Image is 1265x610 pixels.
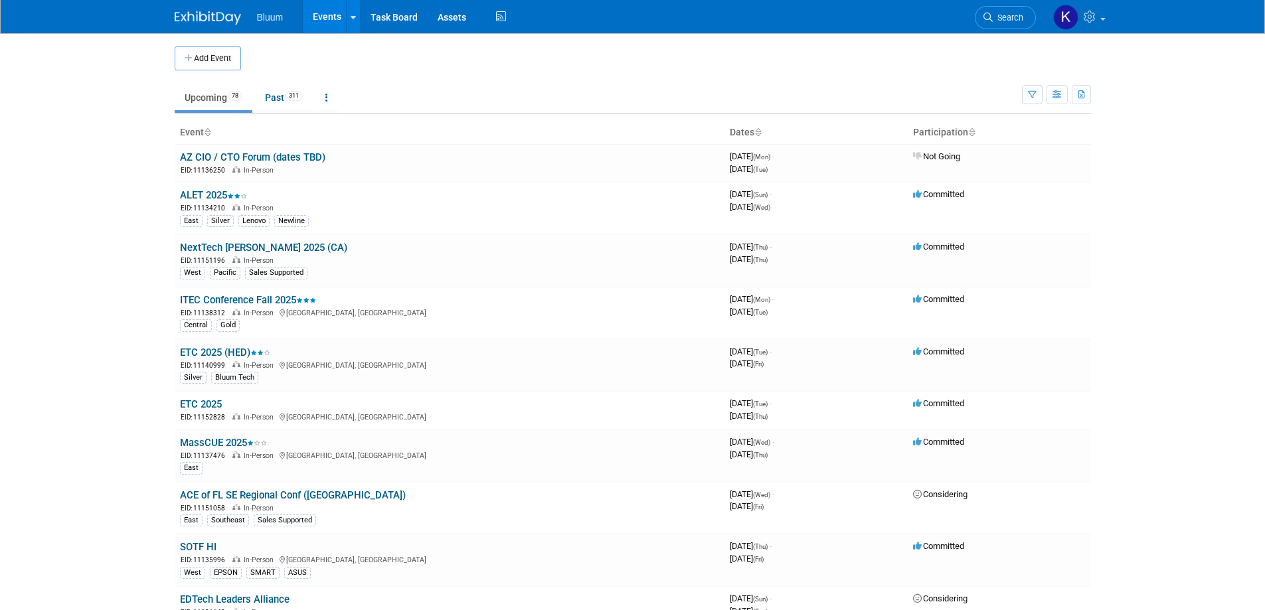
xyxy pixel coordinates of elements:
div: [GEOGRAPHIC_DATA], [GEOGRAPHIC_DATA] [180,359,719,370]
span: - [772,151,774,161]
div: [GEOGRAPHIC_DATA], [GEOGRAPHIC_DATA] [180,449,719,461]
span: - [770,593,772,603]
a: Sort by Start Date [754,127,761,137]
span: (Fri) [753,503,764,510]
span: (Mon) [753,153,770,161]
span: EID: 11137476 [181,452,230,459]
a: ACE of FL SE Regional Conf ([GEOGRAPHIC_DATA]) [180,489,406,501]
img: In-Person Event [232,204,240,210]
span: - [772,489,774,499]
div: EPSON [210,567,242,579]
span: - [770,398,772,408]
span: (Wed) [753,491,770,498]
span: (Thu) [753,256,768,264]
a: Past311 [255,85,313,110]
span: [DATE] [730,554,764,564]
a: SOTF HI [180,541,216,553]
span: [DATE] [730,411,768,421]
img: In-Person Event [232,256,240,263]
img: In-Person Event [232,451,240,458]
img: In-Person Event [232,504,240,510]
button: Add Event [175,46,241,70]
span: (Wed) [753,439,770,446]
div: Lenovo [238,215,270,227]
div: East [180,462,203,474]
span: In-Person [244,504,278,512]
div: West [180,567,205,579]
img: In-Person Event [232,413,240,419]
span: [DATE] [730,449,768,459]
span: Committed [913,346,964,356]
span: (Sun) [753,595,768,603]
span: EID: 11140999 [181,362,230,369]
div: [GEOGRAPHIC_DATA], [GEOGRAPHIC_DATA] [180,554,719,565]
span: - [770,242,772,252]
img: ExhibitDay [175,11,241,25]
img: In-Person Event [232,361,240,368]
span: Not Going [913,151,960,161]
span: (Thu) [753,451,768,459]
a: AZ CIO / CTO Forum (dates TBD) [180,151,325,163]
a: EDTech Leaders Alliance [180,593,290,605]
span: - [770,346,772,356]
div: Sales Supported [254,514,316,526]
span: Committed [913,189,964,199]
span: [DATE] [730,254,768,264]
span: [DATE] [730,346,772,356]
img: In-Person Event [232,166,240,173]
span: In-Person [244,309,278,317]
div: Gold [216,319,240,331]
a: Search [975,6,1036,29]
img: In-Person Event [232,556,240,562]
span: [DATE] [730,294,774,304]
div: East [180,514,203,526]
span: EID: 11138312 [181,309,230,317]
span: [DATE] [730,164,768,174]
span: (Tue) [753,166,768,173]
span: (Tue) [753,348,768,356]
span: Committed [913,437,964,447]
span: Committed [913,398,964,408]
span: Committed [913,541,964,551]
a: ETC 2025 (HED) [180,346,270,358]
div: Central [180,319,212,331]
span: - [770,189,772,199]
span: (Mon) [753,296,770,303]
div: Pacific [210,267,240,279]
a: ETC 2025 [180,398,222,410]
th: Dates [724,121,908,144]
span: Considering [913,593,968,603]
span: [DATE] [730,189,772,199]
div: Newline [274,215,309,227]
th: Participation [908,121,1091,144]
span: EID: 11135996 [181,556,230,564]
span: [DATE] [730,489,774,499]
div: Southeast [207,514,249,526]
span: EID: 11151058 [181,504,230,512]
span: - [772,294,774,304]
a: Sort by Participation Type [968,127,975,137]
a: MassCUE 2025 [180,437,267,449]
span: Considering [913,489,968,499]
span: (Sun) [753,191,768,198]
span: [DATE] [730,307,768,317]
span: - [772,437,774,447]
span: In-Person [244,204,278,212]
span: In-Person [244,451,278,460]
span: EID: 11151196 [181,257,230,264]
div: [GEOGRAPHIC_DATA], [GEOGRAPHIC_DATA] [180,307,719,318]
div: [GEOGRAPHIC_DATA], [GEOGRAPHIC_DATA] [180,411,719,422]
span: EID: 11134210 [181,204,230,212]
span: [DATE] [730,437,774,447]
span: In-Person [244,361,278,370]
span: - [770,541,772,551]
a: ITEC Conference Fall 2025 [180,294,316,306]
span: 311 [285,91,303,101]
span: In-Person [244,413,278,421]
span: Committed [913,242,964,252]
span: [DATE] [730,151,774,161]
span: In-Person [244,556,278,564]
span: (Fri) [753,556,764,563]
span: (Thu) [753,244,768,251]
span: Bluum [257,12,284,23]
